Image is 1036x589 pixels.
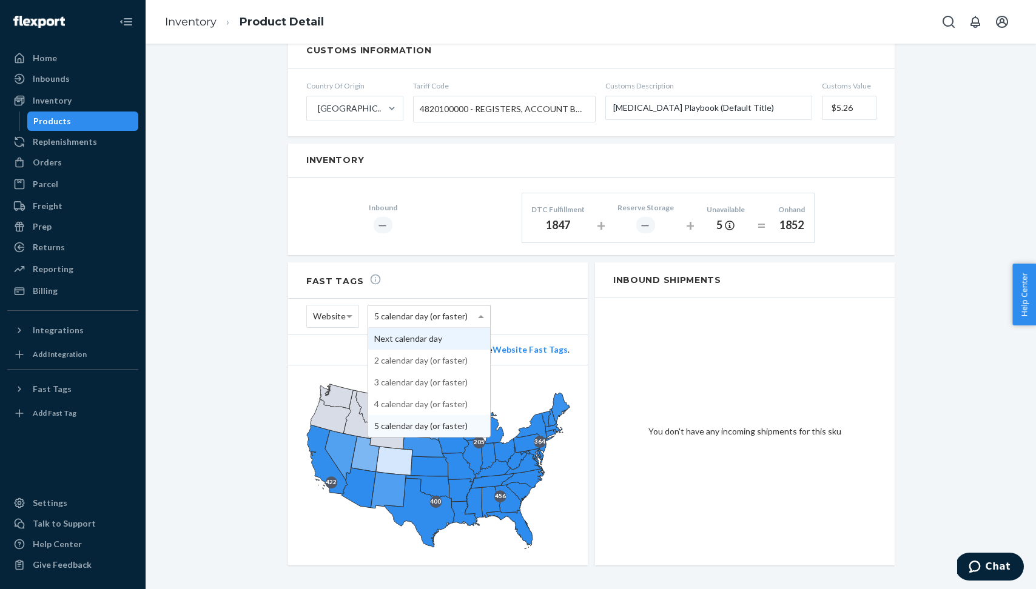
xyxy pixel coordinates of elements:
[374,217,392,233] div: ―
[374,306,468,327] span: 5 calendar day (or faster)
[7,217,138,236] a: Prep
[595,262,895,298] h2: Inbound Shipments
[7,48,138,68] a: Home
[33,200,62,212] div: Freight
[368,350,490,371] div: [object Object]
[531,218,585,233] div: 1847
[306,81,403,91] span: Country Of Origin
[33,241,65,253] div: Returns
[822,96,876,120] input: Customs Value
[7,321,138,340] button: Integrations
[778,204,805,215] div: Onhand
[7,555,138,574] button: Give Feedback
[7,534,138,554] a: Help Center
[636,217,655,233] div: ―
[368,328,490,350] div: [object Object]
[33,73,70,85] div: Inbounds
[33,115,71,127] div: Products
[778,218,805,233] div: 1852
[7,91,138,110] a: Inventory
[165,15,217,28] a: Inventory
[33,221,52,233] div: Prep
[7,153,138,172] a: Orders
[33,136,97,148] div: Replenishments
[531,204,585,215] div: DTC Fulfillment
[7,238,138,257] a: Returns
[318,102,387,115] div: [GEOGRAPHIC_DATA]
[33,497,67,509] div: Settings
[33,324,84,336] div: Integrations
[707,218,745,233] div: 5
[7,196,138,216] a: Freight
[33,263,73,275] div: Reporting
[7,132,138,151] a: Replenishments
[595,298,895,565] div: You don't have any incoming shipments for this sku
[306,45,876,56] h2: Customs Information
[114,10,138,34] button: Close Navigation
[7,404,138,423] a: Add Fast Tag
[7,175,138,194] a: Parcel
[155,4,334,40] ol: breadcrumbs
[990,10,1014,34] button: Open account menu
[757,215,766,236] div: =
[33,517,96,530] div: Talk to Support
[707,204,745,215] div: Unavailable
[313,306,346,327] span: Website
[597,215,605,236] div: +
[306,156,876,165] h2: Inventory
[605,81,812,91] span: Customs Description
[33,285,58,297] div: Billing
[420,99,583,119] span: 4820100000 - REGISTERS, ACCOUNT BOOKS, NOTEBOOKS, ORDER BOOKS, RECEIPT BOOKS, LETTER PADS, MEMORA...
[240,15,324,28] a: Product Detail
[368,415,490,437] div: [object Object]
[306,344,570,356] div: To see coverage, please enable .
[369,202,397,213] div: Inbound
[686,215,695,236] div: +
[317,102,318,115] input: [GEOGRAPHIC_DATA]
[7,493,138,513] a: Settings
[33,383,72,395] div: Fast Tags
[7,379,138,399] button: Fast Tags
[13,16,65,28] img: Flexport logo
[957,553,1024,583] iframe: Opens a widget where you can chat to one of our agents
[493,344,568,354] a: Website Fast Tags
[33,52,57,64] div: Home
[368,393,490,415] div: [object Object]
[306,273,382,287] h2: Fast Tags
[33,95,72,107] div: Inventory
[963,10,987,34] button: Open notifications
[33,538,82,550] div: Help Center
[33,559,92,571] div: Give Feedback
[617,202,674,213] div: Reserve Storage
[7,69,138,88] a: Inbounds
[7,514,138,533] button: Talk to Support
[413,81,596,91] span: Tariff Code
[27,111,139,131] a: Products
[7,345,138,364] a: Add Integration
[822,81,876,91] span: Customs Value
[33,156,62,168] div: Orders
[368,371,490,393] div: [object Object]
[33,349,87,359] div: Add Integration
[1012,264,1036,325] button: Help Center
[33,408,76,418] div: Add Fast Tag
[7,281,138,301] a: Billing
[33,178,58,190] div: Parcel
[937,10,961,34] button: Open Search Box
[7,259,138,279] a: Reporting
